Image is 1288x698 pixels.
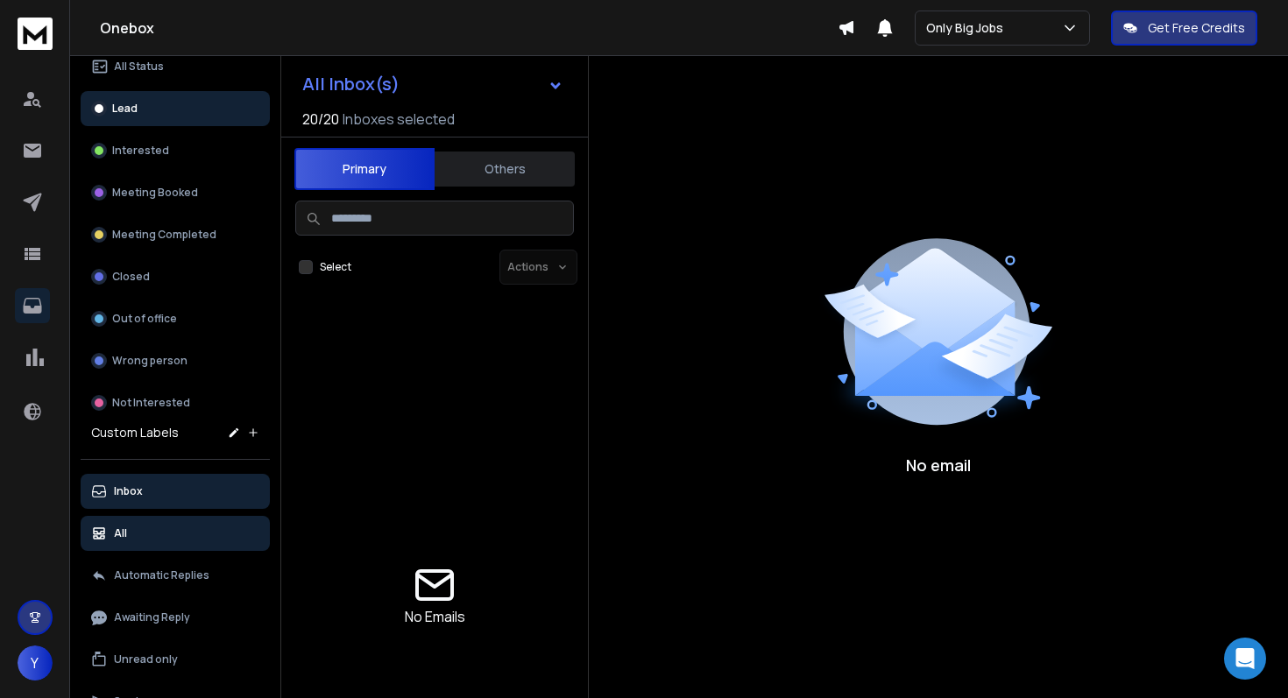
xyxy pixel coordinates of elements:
[114,568,209,582] p: Automatic Replies
[302,109,339,130] span: 20 / 20
[114,484,143,498] p: Inbox
[81,343,270,378] button: Wrong person
[81,259,270,294] button: Closed
[435,150,575,188] button: Others
[112,144,169,158] p: Interested
[112,396,190,410] p: Not Interested
[112,228,216,242] p: Meeting Completed
[294,148,435,190] button: Primary
[112,270,150,284] p: Closed
[18,645,53,680] button: Y
[91,424,179,441] h3: Custom Labels
[112,354,188,368] p: Wrong person
[320,260,351,274] label: Select
[288,67,577,102] button: All Inbox(s)
[114,526,127,540] p: All
[926,19,1010,37] p: Only Big Jobs
[18,18,53,50] img: logo
[81,91,270,126] button: Lead
[81,175,270,210] button: Meeting Booked
[100,18,838,39] h1: Onebox
[343,109,455,130] h3: Inboxes selected
[1224,638,1266,680] div: Open Intercom Messenger
[81,642,270,677] button: Unread only
[81,385,270,420] button: Not Interested
[81,474,270,509] button: Inbox
[114,60,164,74] p: All Status
[1148,19,1245,37] p: Get Free Credits
[1111,11,1257,46] button: Get Free Credits
[302,75,400,93] h1: All Inbox(s)
[906,453,971,477] p: No email
[405,606,465,627] p: No Emails
[81,301,270,336] button: Out of office
[114,610,190,624] p: Awaiting Reply
[81,133,270,168] button: Interested
[112,102,138,116] p: Lead
[81,600,270,635] button: Awaiting Reply
[112,312,177,326] p: Out of office
[114,652,178,666] p: Unread only
[112,186,198,200] p: Meeting Booked
[81,558,270,593] button: Automatic Replies
[81,49,270,84] button: All Status
[81,217,270,252] button: Meeting Completed
[81,516,270,551] button: All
